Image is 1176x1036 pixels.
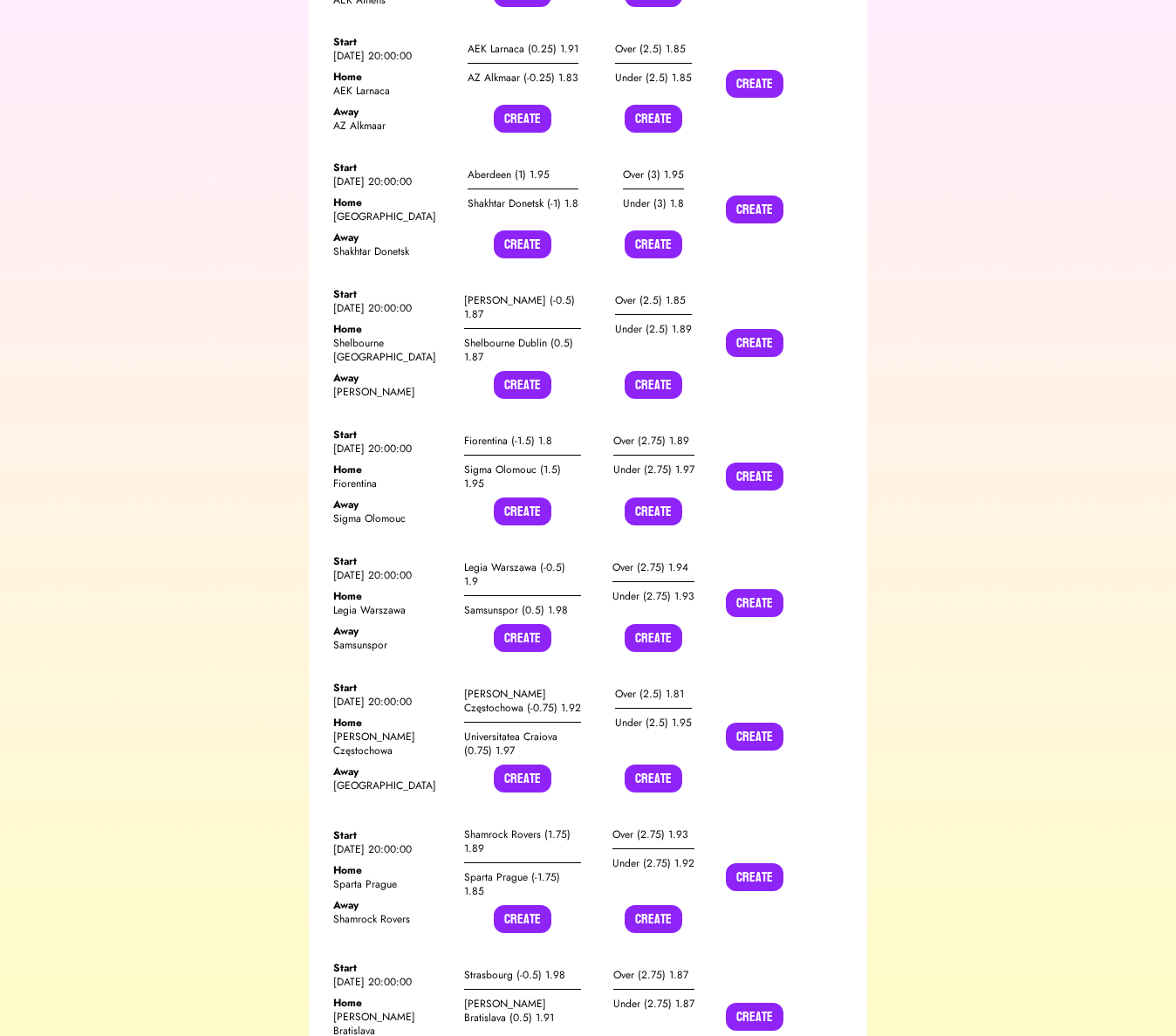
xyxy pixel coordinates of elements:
[464,820,581,863] div: Shamrock Rovers (1.75) 1.89
[468,161,578,189] div: Aberdeen (1) 1.95
[494,765,551,792] button: Create
[333,70,450,84] div: Home
[625,497,682,525] button: Create
[333,371,450,385] div: Away
[333,730,450,758] div: [PERSON_NAME] Częstochowa
[333,779,450,792] div: [GEOGRAPHIC_DATA]
[468,189,578,217] div: Shakhtar Donetsk (-1) 1.8
[464,427,581,456] div: Fiorentina (-1.5) 1.8
[625,371,682,399] button: Create
[333,511,450,525] div: Sigma Olomouc
[333,828,450,842] div: Start
[333,961,450,975] div: Start
[615,709,692,737] div: Under (2.5) 1.95
[333,428,450,442] div: Start
[726,70,783,98] button: Create
[333,463,450,477] div: Home
[333,49,450,63] div: [DATE] 20:00:00
[726,723,783,751] button: Create
[333,35,450,49] div: Start
[333,336,450,364] div: Shelbourne [GEOGRAPHIC_DATA]
[333,898,450,912] div: Away
[464,329,581,371] div: Shelbourne Dublin (0.5) 1.87
[615,64,692,92] div: Under (2.5) 1.85
[726,463,783,491] button: Create
[613,427,694,456] div: Over (2.75) 1.89
[625,905,682,933] button: Create
[464,553,581,596] div: Legia Warszawa (-0.5) 1.9
[625,105,682,133] button: Create
[333,287,450,301] div: Start
[613,961,694,990] div: Over (2.75) 1.87
[615,680,692,709] div: Over (2.5) 1.81
[333,765,450,779] div: Away
[333,385,450,399] div: [PERSON_NAME]
[625,230,682,258] button: Create
[464,456,581,497] div: Sigma Olomouc (1.5) 1.95
[333,638,450,652] div: Samsunspor
[333,161,450,175] div: Start
[333,477,450,491] div: Fiorentina
[623,161,684,189] div: Over (3) 1.95
[726,196,783,223] button: Create
[613,456,694,484] div: Under (2.75) 1.97
[464,723,581,765] div: Universitatea Craiova (0.75) 1.97
[333,244,450,258] div: Shakhtar Donetsk
[494,624,551,652] button: Create
[333,175,450,189] div: [DATE] 20:00:00
[333,716,450,730] div: Home
[625,765,682,792] button: Create
[494,497,551,525] button: Create
[726,329,783,357] button: Create
[726,1003,783,1031] button: Create
[333,322,450,336] div: Home
[464,863,581,905] div: Sparta Prague (-1.75) 1.85
[333,589,450,603] div: Home
[333,554,450,568] div: Start
[333,196,450,209] div: Home
[333,568,450,582] div: [DATE] 20:00:00
[333,105,450,119] div: Away
[494,230,551,258] button: Create
[468,64,578,92] div: AZ Alkmaar (-0.25) 1.83
[333,624,450,638] div: Away
[333,497,450,511] div: Away
[333,842,450,856] div: [DATE] 20:00:00
[333,301,450,315] div: [DATE] 20:00:00
[468,35,578,64] div: AEK Larnaca (0.25) 1.91
[494,105,551,133] button: Create
[726,863,783,891] button: Create
[615,315,692,343] div: Under (2.5) 1.89
[333,975,450,989] div: [DATE] 20:00:00
[615,286,692,315] div: Over (2.5) 1.85
[464,680,581,723] div: [PERSON_NAME] Częstochowa (-0.75) 1.92
[333,996,450,1010] div: Home
[333,863,450,877] div: Home
[464,286,581,329] div: [PERSON_NAME] (-0.5) 1.87
[333,84,450,98] div: AEK Larnaca
[494,371,551,399] button: Create
[612,582,694,610] div: Under (2.75) 1.93
[333,912,450,926] div: Shamrock Rovers
[333,603,450,617] div: Legia Warszawa
[612,849,694,877] div: Under (2.75) 1.92
[333,442,450,456] div: [DATE] 20:00:00
[494,905,551,933] button: Create
[333,681,450,695] div: Start
[464,990,581,1032] div: [PERSON_NAME] Bratislava (0.5) 1.91
[333,695,450,709] div: [DATE] 20:00:00
[333,119,450,133] div: AZ Alkmaar
[625,624,682,652] button: Create
[615,35,692,64] div: Over (2.5) 1.85
[613,990,694,1018] div: Under (2.75) 1.87
[612,553,694,582] div: Over (2.75) 1.94
[464,961,581,990] div: Strasbourg (-0.5) 1.98
[623,189,684,217] div: Under (3) 1.8
[333,877,450,891] div: Sparta Prague
[726,589,783,617] button: Create
[333,209,450,223] div: [GEOGRAPHIC_DATA]
[612,820,694,849] div: Over (2.75) 1.93
[464,596,581,624] div: Samsunspor (0.5) 1.98
[333,230,450,244] div: Away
